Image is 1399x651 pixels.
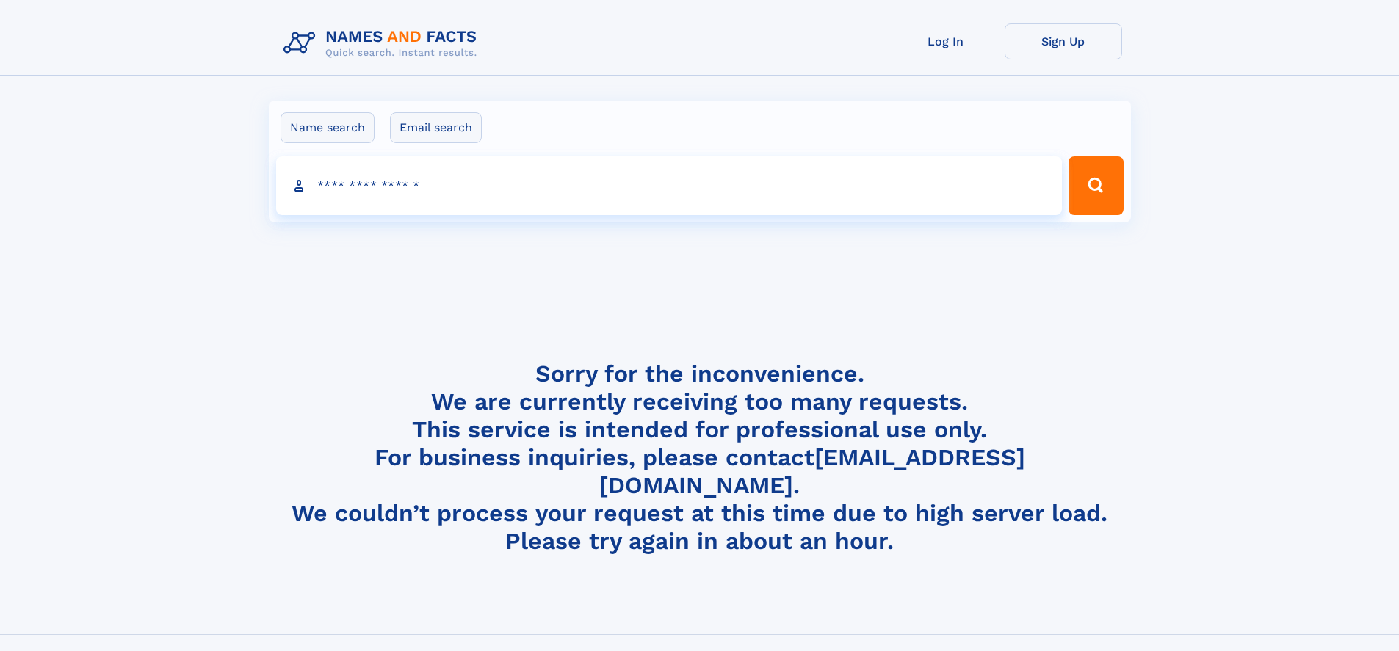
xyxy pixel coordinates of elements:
[278,23,489,63] img: Logo Names and Facts
[281,112,375,143] label: Name search
[278,360,1122,556] h4: Sorry for the inconvenience. We are currently receiving too many requests. This service is intend...
[1069,156,1123,215] button: Search Button
[390,112,482,143] label: Email search
[887,23,1005,59] a: Log In
[1005,23,1122,59] a: Sign Up
[276,156,1063,215] input: search input
[599,443,1025,499] a: [EMAIL_ADDRESS][DOMAIN_NAME]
